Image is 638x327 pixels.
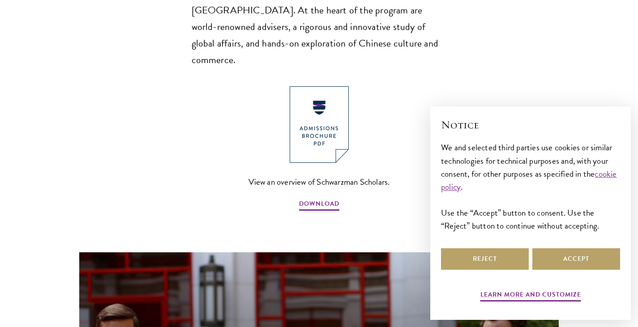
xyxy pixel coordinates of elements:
[480,289,581,303] button: Learn more and customize
[441,167,617,193] a: cookie policy
[441,248,529,270] button: Reject
[299,198,339,212] span: DOWNLOAD
[532,248,620,270] button: Accept
[441,141,620,232] div: We and selected third parties use cookies or similar technologies for technical purposes and, wit...
[248,174,390,189] span: View an overview of Schwarzman Scholars.
[248,86,390,212] a: View an overview of Schwarzman Scholars. DOWNLOAD
[441,117,620,132] h2: Notice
